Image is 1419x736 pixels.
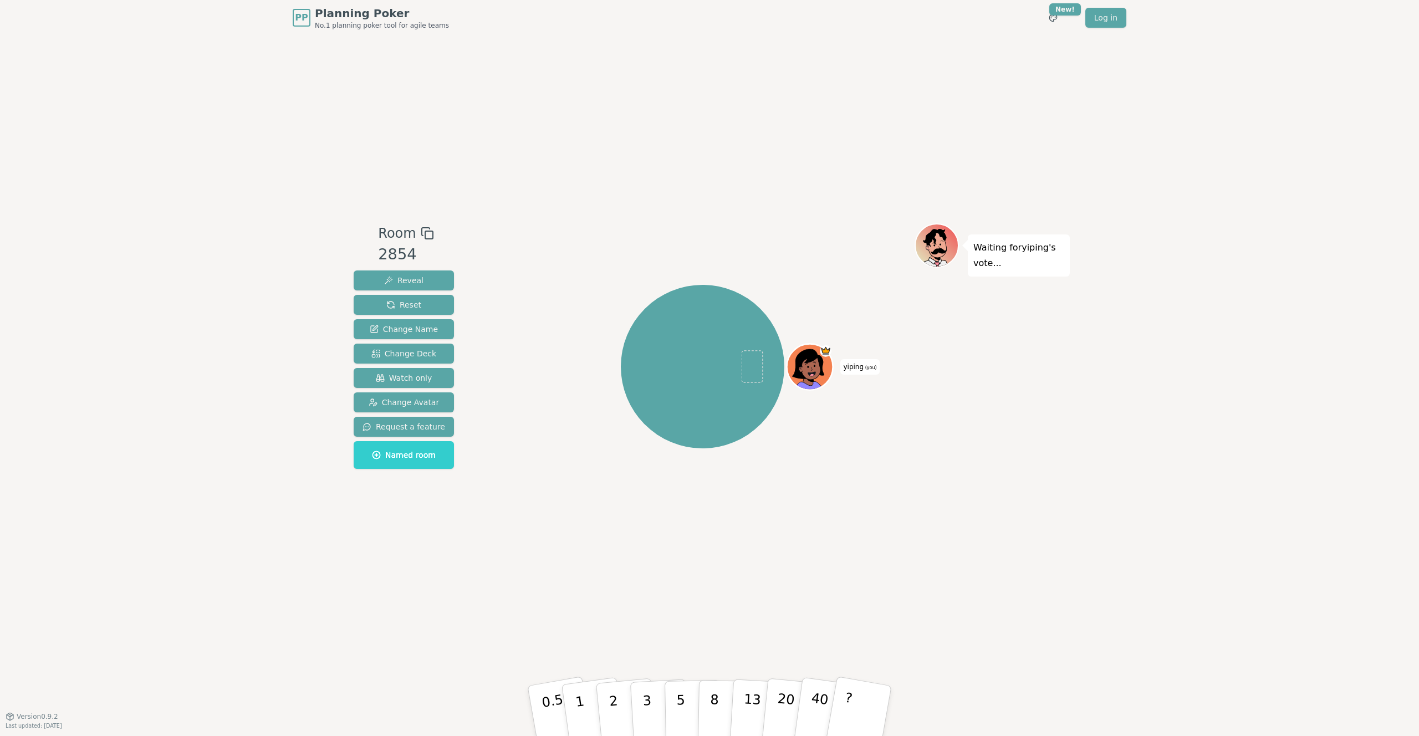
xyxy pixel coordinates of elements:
[354,344,454,364] button: Change Deck
[295,11,308,24] span: PP
[17,712,58,721] span: Version 0.9.2
[371,348,436,359] span: Change Deck
[354,441,454,469] button: Named room
[864,365,877,370] span: (you)
[6,723,62,729] span: Last updated: [DATE]
[788,345,831,389] button: Click to change your avatar
[840,359,879,375] span: Click to change your name
[354,417,454,437] button: Request a feature
[973,240,1064,271] p: Waiting for yiping 's vote...
[293,6,449,30] a: PPPlanning PokerNo.1 planning poker tool for agile teams
[372,449,436,461] span: Named room
[369,397,440,408] span: Change Avatar
[315,21,449,30] span: No.1 planning poker tool for agile teams
[363,421,445,432] span: Request a feature
[378,223,416,243] span: Room
[386,299,421,310] span: Reset
[354,392,454,412] button: Change Avatar
[378,243,433,266] div: 2854
[384,275,423,286] span: Reveal
[354,295,454,315] button: Reset
[1049,3,1081,16] div: New!
[370,324,438,335] span: Change Name
[6,712,58,721] button: Version0.9.2
[376,372,432,384] span: Watch only
[354,270,454,290] button: Reveal
[1085,8,1126,28] a: Log in
[315,6,449,21] span: Planning Poker
[820,345,831,357] span: yiping is the host
[1043,8,1063,28] button: New!
[354,319,454,339] button: Change Name
[354,368,454,388] button: Watch only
